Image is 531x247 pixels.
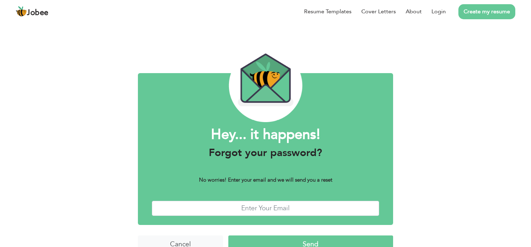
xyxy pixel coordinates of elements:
a: Login [432,7,446,16]
a: Jobee [16,6,49,17]
a: Cover Letters [361,7,396,16]
h1: Hey... it happens! [152,126,379,144]
img: jobee.io [16,6,27,17]
span: Jobee [27,9,49,17]
b: No worries! Enter your email and we will send you a reset [199,176,332,183]
h3: Forgot your password? [152,147,379,159]
a: About [406,7,422,16]
input: Enter Your Email [152,201,379,216]
a: Resume Templates [304,7,352,16]
a: Create my resume [458,4,515,19]
img: envelope_bee.png [229,49,302,122]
